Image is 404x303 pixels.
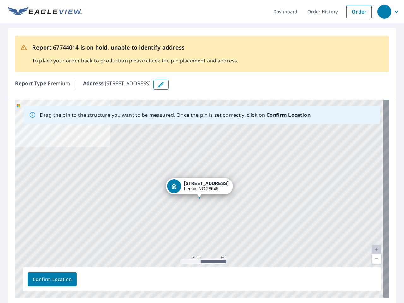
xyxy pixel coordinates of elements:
p: : [STREET_ADDRESS] [83,80,151,90]
span: Confirm Location [33,276,72,283]
img: EV Logo [8,7,82,16]
a: Current Level 20, Zoom In Disabled [372,245,381,254]
b: Report Type [15,80,46,87]
b: Confirm Location [266,111,310,118]
p: Report 67744014 is on hold, unable to identify address [32,43,238,52]
b: Address [83,80,104,87]
button: Confirm Location [28,272,77,286]
a: Current Level 20, Zoom Out [372,254,381,264]
p: : Premium [15,80,70,90]
div: Lenoir, NC 28645 [184,181,229,192]
p: To place your order back to production please check the pin placement and address. [32,57,238,64]
div: Dropped pin, building 1, Residential property, 1489 Union Grove Rd Lenoir, NC 28645 [166,178,233,198]
strong: [STREET_ADDRESS] [184,181,229,186]
p: Drag the pin to the structure you want to be measured. Once the pin is set correctly, click on [40,111,311,119]
a: Order [346,5,372,18]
